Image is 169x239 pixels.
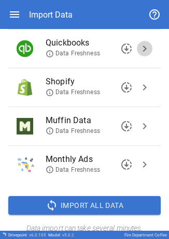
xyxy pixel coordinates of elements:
span: downloading [120,42,133,55]
span: sync [46,199,58,212]
span: downloading [120,81,133,94]
img: Monthly Ads [17,156,35,173]
span: chevron_right [138,81,151,94]
div: Model [48,233,74,237]
span: downloading [120,120,133,132]
button: Import All Data [8,196,161,215]
span: v 5.0.2 [62,233,74,237]
div: Fire Department Coffee [124,233,167,237]
span: Data Freshness [46,127,100,136]
span: chevron_right [138,120,151,132]
span: Muffin Data [46,114,136,127]
div: Drivepoint [8,233,46,237]
span: Data Freshness [46,166,100,174]
span: Shopify [46,76,136,88]
div: Import Data [29,10,73,20]
img: Drivepoint [2,232,6,236]
span: Quickbooks [46,37,136,49]
span: Import All Data [61,199,123,212]
span: Monthly Ads [46,153,136,166]
span: Data Freshness [46,88,100,97]
span: downloading [120,158,133,171]
h6: Data import can take several minutes. [8,223,161,234]
img: Muffin Data [17,118,33,135]
span: v 6.0.105 [29,233,46,237]
span: chevron_right [138,158,151,171]
span: chevron_right [138,42,151,55]
img: Shopify [17,79,33,96]
img: Quickbooks [17,40,33,57]
span: Data Freshness [46,49,100,58]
